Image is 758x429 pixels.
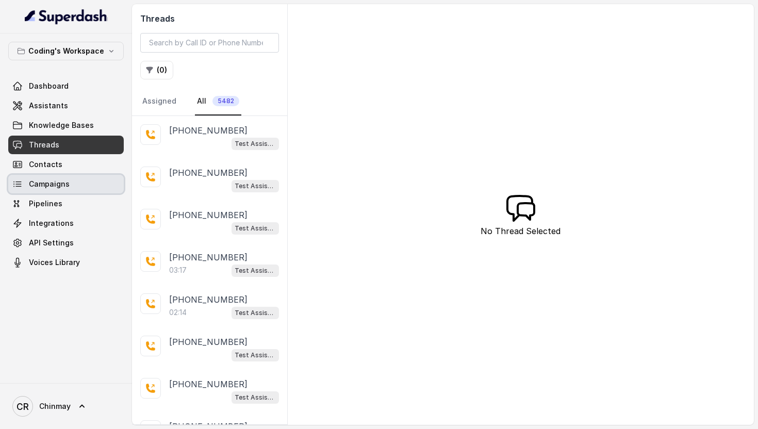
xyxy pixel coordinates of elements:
button: (0) [140,61,173,79]
p: Test Assistant-3 [235,181,276,191]
a: Contacts [8,155,124,174]
a: Assistants [8,96,124,115]
a: Campaigns [8,175,124,193]
a: All5482 [195,88,241,115]
p: Test Assistant-3 [235,223,276,234]
a: Pipelines [8,194,124,213]
span: Pipelines [29,199,62,209]
p: No Thread Selected [481,225,561,237]
p: Test Assistant-3 [235,266,276,276]
button: Coding's Workspace [8,42,124,60]
p: 02:14 [169,307,187,318]
span: Contacts [29,159,62,170]
p: [PHONE_NUMBER] [169,209,248,221]
a: Integrations [8,214,124,233]
p: Coding's Workspace [28,45,104,57]
img: light.svg [25,8,108,25]
p: [PHONE_NUMBER] [169,336,248,348]
span: Integrations [29,218,74,228]
a: Assigned [140,88,178,115]
span: Dashboard [29,81,69,91]
a: Threads [8,136,124,154]
p: Test Assistant-3 [235,308,276,318]
span: Voices Library [29,257,80,268]
a: Dashboard [8,77,124,95]
a: Knowledge Bases [8,116,124,135]
span: Assistants [29,101,68,111]
p: [PHONE_NUMBER] [169,124,248,137]
span: Chinmay [39,401,71,411]
p: [PHONE_NUMBER] [169,251,248,263]
p: Test Assistant-3 [235,350,276,360]
span: 5482 [212,96,239,106]
p: Test Assistant-3 [235,392,276,403]
span: Campaigns [29,179,70,189]
span: Knowledge Bases [29,120,94,130]
text: CR [17,401,29,412]
span: API Settings [29,238,74,248]
p: [PHONE_NUMBER] [169,378,248,390]
p: 03:17 [169,265,187,275]
p: [PHONE_NUMBER] [169,167,248,179]
a: Chinmay [8,392,124,421]
a: API Settings [8,234,124,252]
span: Threads [29,140,59,150]
p: Test Assistant-3 [235,139,276,149]
input: Search by Call ID or Phone Number [140,33,279,53]
nav: Tabs [140,88,279,115]
a: Voices Library [8,253,124,272]
h2: Threads [140,12,279,25]
p: [PHONE_NUMBER] [169,293,248,306]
